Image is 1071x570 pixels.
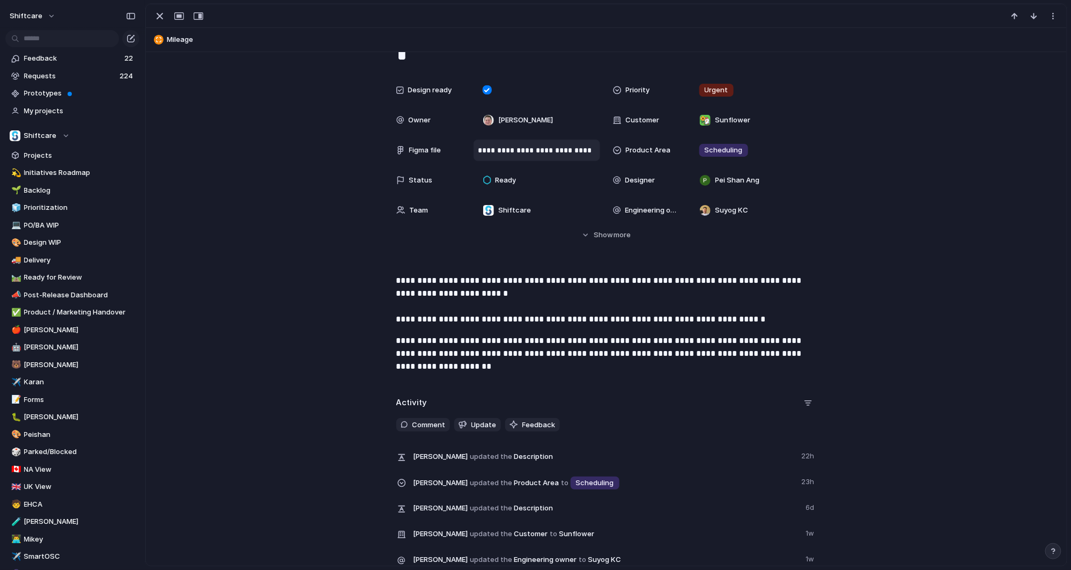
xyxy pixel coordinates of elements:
[5,304,139,320] div: ✅Product / Marketing Handover
[5,85,139,101] a: Prototypes
[5,68,139,84] a: Requests224
[409,175,433,186] span: Status
[24,516,136,527] span: [PERSON_NAME]
[24,202,136,213] span: Prioritization
[11,393,19,406] div: 📝
[24,464,136,475] span: NA View
[10,290,20,301] button: 📣
[10,481,20,492] button: 🇬🇧
[470,451,512,462] span: updated the
[11,481,19,493] div: 🇬🇧
[614,230,631,240] span: more
[576,478,614,488] span: Scheduling
[11,254,19,266] div: 🚚
[10,429,20,440] button: 🎨
[499,205,531,216] span: Shiftcare
[413,449,795,464] span: Description
[5,322,139,338] div: 🍎[PERSON_NAME]
[11,341,19,354] div: 🤖
[24,71,116,82] span: Requests
[24,342,136,353] span: [PERSON_NAME]
[24,167,136,178] span: Initiatives Roadmap
[11,167,19,179] div: 💫
[5,339,139,355] a: 🤖[PERSON_NAME]
[11,498,19,510] div: 🧒
[5,8,61,25] button: shiftcare
[5,357,139,373] a: 🐻[PERSON_NAME]
[5,374,139,390] a: ✈️Karan
[413,478,468,488] span: [PERSON_NAME]
[10,342,20,353] button: 🤖
[626,115,660,126] span: Customer
[11,551,19,563] div: ✈️
[24,551,136,562] span: SmartOSC
[408,85,452,96] span: Design ready
[10,255,20,266] button: 🚚
[413,552,800,567] span: Engineering owner
[471,420,497,430] span: Update
[5,200,139,216] a: 🧊Prioritization
[413,451,468,462] span: [PERSON_NAME]
[24,429,136,440] span: Peishan
[522,420,556,430] span: Feedback
[10,394,20,405] button: 📝
[11,306,19,319] div: ✅
[10,377,20,388] button: ✈️
[24,499,136,510] span: EHCA
[5,427,139,443] a: 🎨Peishan
[470,554,512,565] span: updated the
[5,496,139,513] a: 🧒EHCA
[167,34,1062,45] span: Mileage
[11,533,19,545] div: 👨‍💻
[594,230,613,240] span: Show
[10,551,20,562] button: ✈️
[806,526,817,539] span: 1w
[413,474,795,491] span: Product Area
[579,554,586,565] span: to
[5,103,139,119] a: My projects
[24,481,136,492] span: UK View
[11,446,19,458] div: 🎲
[5,531,139,547] a: 👨‍💻Mikey
[5,217,139,233] a: 💻PO/BA WIP
[705,85,728,96] span: Urgent
[10,202,20,213] button: 🧊
[470,503,512,514] span: updated the
[10,464,20,475] button: 🇨🇦
[470,529,512,539] span: updated the
[11,411,19,423] div: 🐛
[802,474,817,487] span: 23h
[24,534,136,545] span: Mikey
[588,554,622,565] span: Suyog KC
[10,516,20,527] button: 🧪
[5,182,139,199] a: 🌱Backlog
[11,428,19,441] div: 🎨
[5,392,139,408] a: 📝Forms
[413,503,468,514] span: [PERSON_NAME]
[24,106,136,116] span: My projects
[410,205,429,216] span: Team
[24,412,136,422] span: [PERSON_NAME]
[11,184,19,196] div: 🌱
[470,478,512,488] span: updated the
[5,287,139,303] a: 📣Post-Release Dashboard
[24,394,136,405] span: Forms
[413,554,468,565] span: [PERSON_NAME]
[396,397,427,409] h2: Activity
[5,128,139,144] button: Shiftcare
[5,549,139,565] div: ✈️SmartOSC
[5,165,139,181] div: 💫Initiatives Roadmap
[413,526,800,541] span: Customer
[5,235,139,251] a: 🎨Design WIP
[24,185,136,196] span: Backlog
[151,31,1062,48] button: Mileage
[24,255,136,266] span: Delivery
[705,145,743,156] span: Scheduling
